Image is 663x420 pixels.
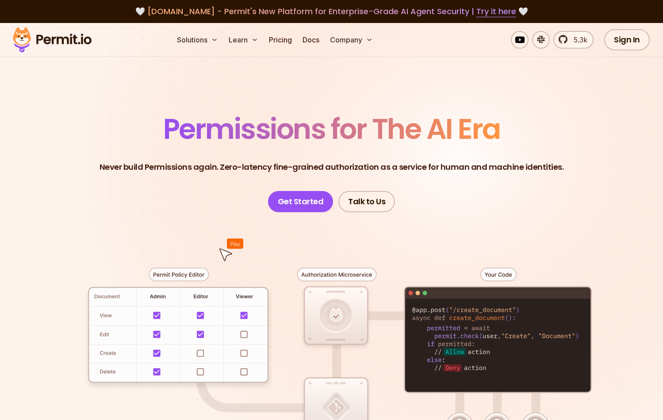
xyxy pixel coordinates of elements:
a: Sign In [604,29,650,50]
button: Company [326,31,376,49]
a: 5.3k [553,31,594,49]
div: 🤍 🤍 [21,5,642,18]
button: Solutions [173,31,222,49]
a: Get Started [268,191,333,212]
a: Docs [299,31,323,49]
p: Never build Permissions again. Zero-latency fine-grained authorization as a service for human and... [100,161,564,173]
span: Permissions for The AI Era [163,109,500,149]
span: [DOMAIN_NAME] - Permit's New Platform for Enterprise-Grade AI Agent Security | [147,6,516,17]
img: Permit logo [9,25,96,55]
a: Talk to Us [338,191,395,212]
span: 5.3k [568,34,587,45]
button: Learn [225,31,262,49]
a: Try it here [476,6,516,17]
a: Pricing [265,31,295,49]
